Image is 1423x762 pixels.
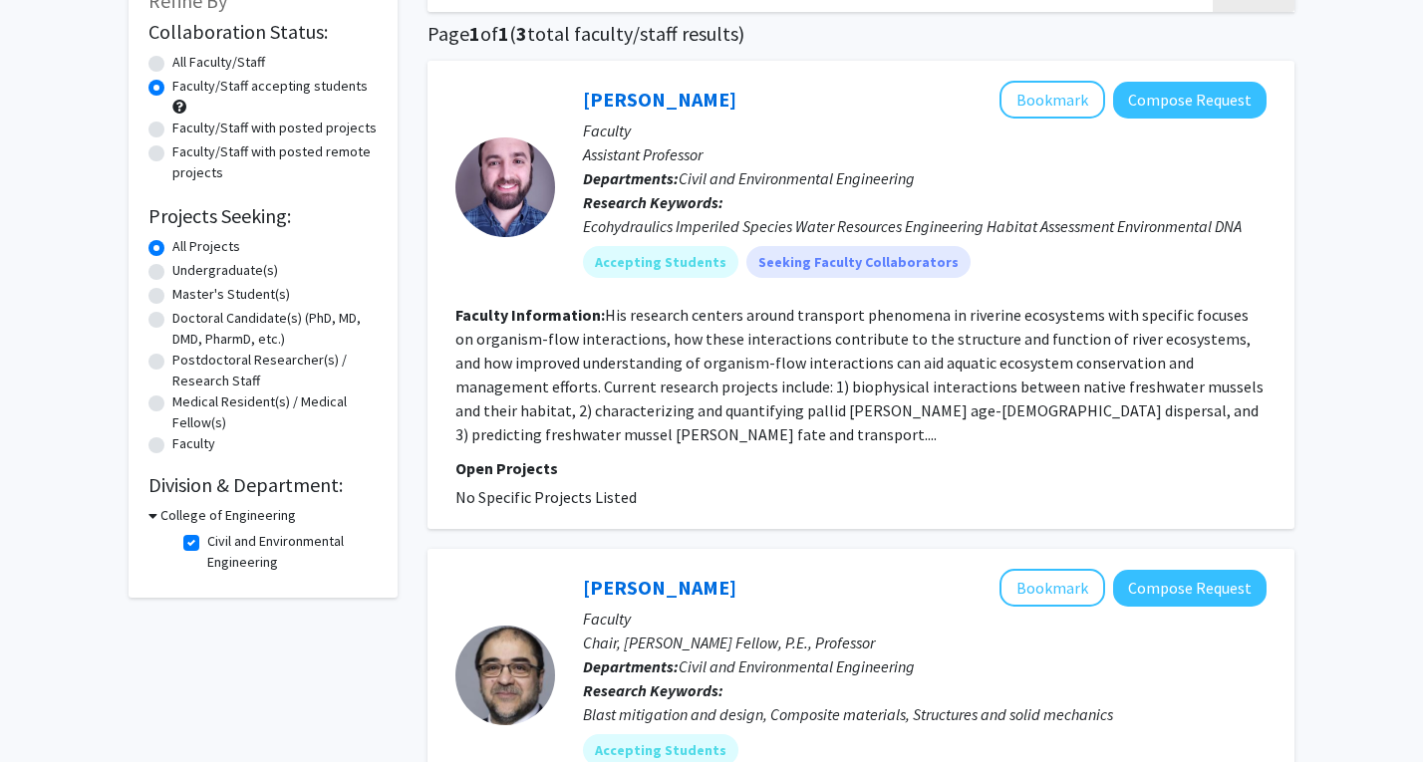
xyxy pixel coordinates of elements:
[1113,570,1267,607] button: Compose Request to Hani Salim
[583,607,1267,631] p: Faculty
[679,656,915,676] span: Civil and Environmental Engineering
[498,21,509,46] span: 1
[583,656,679,676] b: Departments:
[172,350,378,391] label: Postdoctoral Researcher(s) / Research Staff
[172,141,378,183] label: Faculty/Staff with posted remote projects
[427,22,1294,46] h1: Page of ( total faculty/staff results)
[172,433,215,454] label: Faculty
[746,246,971,278] mat-chip: Seeking Faculty Collaborators
[583,631,1267,654] p: Chair, [PERSON_NAME] Fellow, P.E., Professor
[207,531,373,573] label: Civil and Environmental Engineering
[148,473,378,497] h2: Division & Department:
[1113,82,1267,119] button: Compose Request to Brandon Sansom
[999,569,1105,607] button: Add Hani Salim to Bookmarks
[172,284,290,305] label: Master's Student(s)
[679,168,915,188] span: Civil and Environmental Engineering
[469,21,480,46] span: 1
[172,118,377,138] label: Faculty/Staff with posted projects
[172,52,265,73] label: All Faculty/Staff
[583,142,1267,166] p: Assistant Professor
[172,76,368,97] label: Faculty/Staff accepting students
[516,21,527,46] span: 3
[999,81,1105,119] button: Add Brandon Sansom to Bookmarks
[15,672,85,747] iframe: Chat
[455,456,1267,480] p: Open Projects
[455,305,605,325] b: Faculty Information:
[583,214,1267,238] div: Ecohydraulics Imperiled Species Water Resources Engineering Habitat Assessment Environmental DNA
[583,87,736,112] a: [PERSON_NAME]
[160,505,296,526] h3: College of Engineering
[148,20,378,44] h2: Collaboration Status:
[455,305,1264,444] fg-read-more: His research centers around transport phenomena in riverine ecosystems with specific focuses on o...
[172,260,278,281] label: Undergraduate(s)
[455,487,637,507] span: No Specific Projects Listed
[583,192,723,212] b: Research Keywords:
[583,702,1267,726] div: Blast mitigation and design, Composite materials, Structures and solid mechanics
[583,680,723,700] b: Research Keywords:
[583,119,1267,142] p: Faculty
[583,168,679,188] b: Departments:
[172,236,240,257] label: All Projects
[172,308,378,350] label: Doctoral Candidate(s) (PhD, MD, DMD, PharmD, etc.)
[148,204,378,228] h2: Projects Seeking:
[172,391,378,433] label: Medical Resident(s) / Medical Fellow(s)
[583,575,736,600] a: [PERSON_NAME]
[583,246,738,278] mat-chip: Accepting Students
